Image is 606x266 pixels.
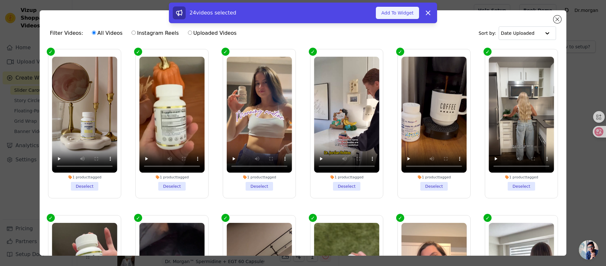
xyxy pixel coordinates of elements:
[188,29,237,37] label: Uploaded Videos
[50,26,240,41] div: Filter Videos:
[489,175,554,179] div: 1 product tagged
[401,175,467,179] div: 1 product tagged
[52,175,117,179] div: 1 product tagged
[190,10,236,16] span: 24 videos selected
[479,26,556,40] div: Sort by:
[131,29,179,37] label: Instagram Reels
[227,175,292,179] div: 1 product tagged
[139,175,205,179] div: 1 product tagged
[579,240,598,260] div: 开放式聊天
[92,29,123,37] label: All Videos
[314,175,379,179] div: 1 product tagged
[376,7,419,19] button: Add To Widget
